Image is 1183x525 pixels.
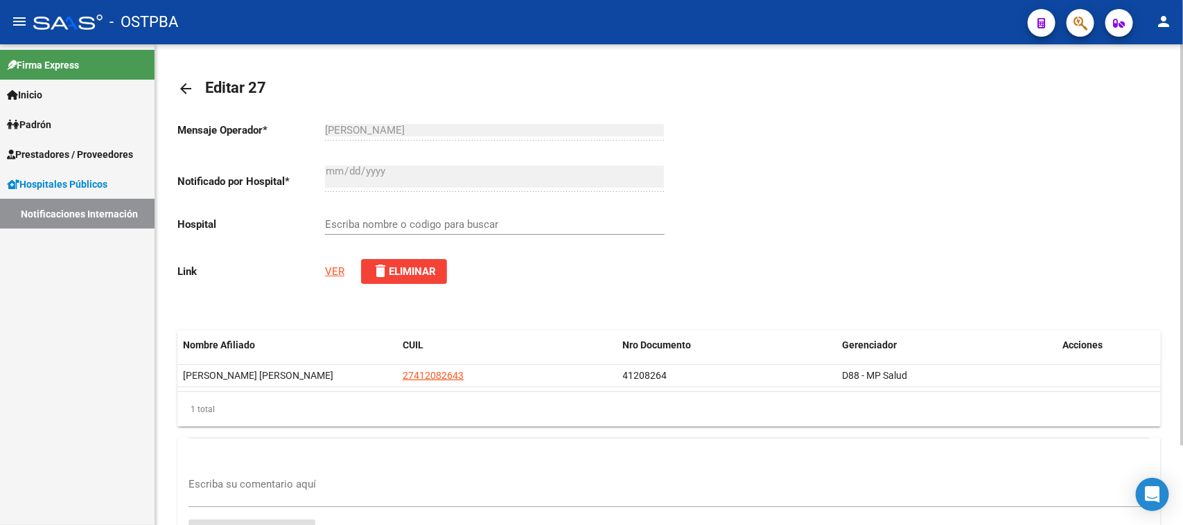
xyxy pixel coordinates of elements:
span: D88 - MP Salud [843,370,908,381]
a: VER [325,265,344,278]
span: LEZCANO KATHERINE AGUSTINA [183,370,333,381]
span: Nombre Afiliado [183,339,255,350]
p: Notificado por Hospital [177,174,325,189]
div: 1 total [177,392,1161,427]
datatable-header-cell: CUIL [397,330,617,360]
p: Mensaje Operador [177,123,325,138]
mat-icon: delete [372,262,389,279]
datatable-header-cell: Nombre Afiliado [177,330,397,360]
datatable-header-cell: Nro Documento [617,330,837,360]
span: Acciones [1062,339,1103,350]
mat-icon: arrow_back [177,80,194,97]
span: Inicio [7,87,42,103]
span: CUIL [403,339,423,350]
p: Link [177,264,325,279]
span: Prestadores / Proveedores [7,147,133,162]
span: Nro Documento [623,339,692,350]
mat-icon: person [1155,13,1172,30]
button: Eliminar [361,259,447,284]
mat-icon: menu [11,13,28,30]
div: Open Intercom Messenger [1136,478,1169,511]
span: Padrón [7,117,51,132]
span: Firma Express [7,57,79,73]
datatable-header-cell: Gerenciador [837,330,1057,360]
span: Editar 27 [205,79,266,96]
span: Hospitales Públicos [7,177,107,192]
datatable-header-cell: Acciones [1057,330,1161,360]
span: Eliminar [372,265,436,278]
span: Gerenciador [843,339,897,350]
span: 27412082643 [403,370,464,381]
span: 41208264 [623,370,667,381]
p: Hospital [177,217,325,232]
span: - OSTPBA [109,7,178,37]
